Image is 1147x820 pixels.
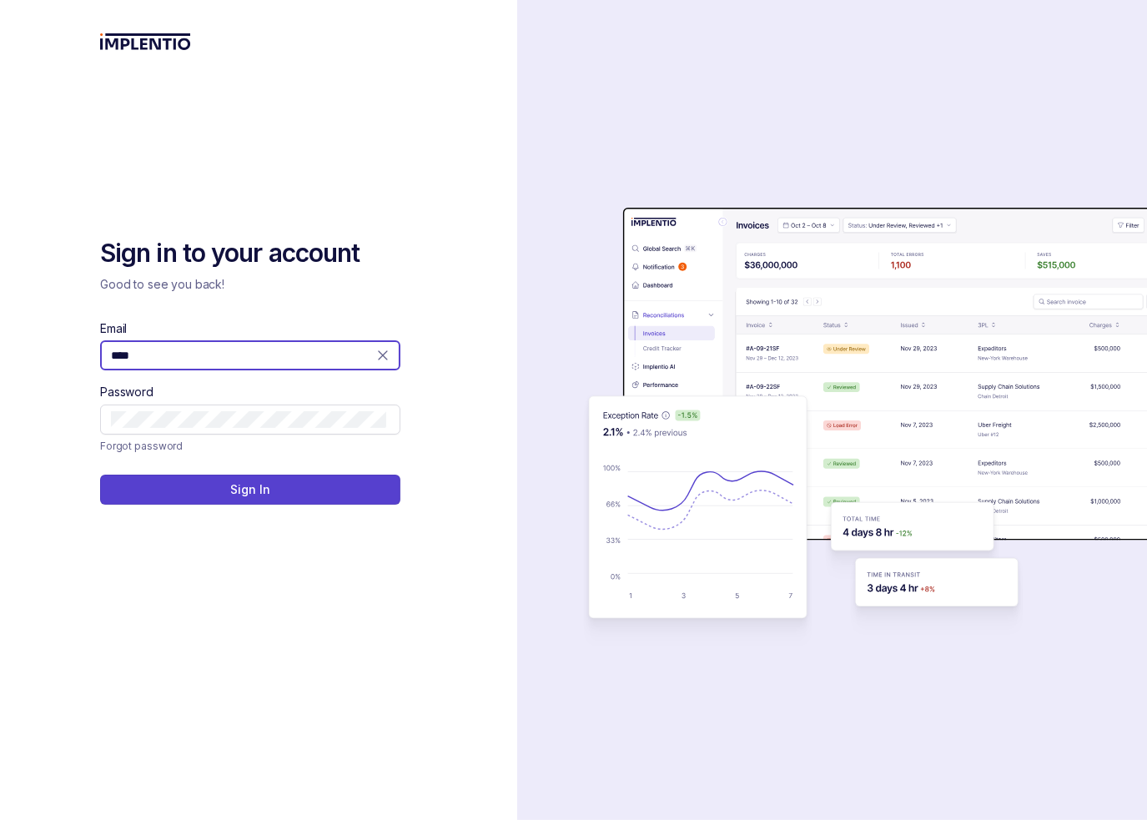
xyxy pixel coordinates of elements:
[100,475,400,505] button: Sign In
[100,33,191,50] img: logo
[100,438,183,455] p: Forgot password
[100,237,400,270] h2: Sign in to your account
[100,438,183,455] a: Link Forgot password
[230,481,269,498] p: Sign In
[100,384,153,400] label: Password
[100,276,400,293] p: Good to see you back!
[100,320,127,337] label: Email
